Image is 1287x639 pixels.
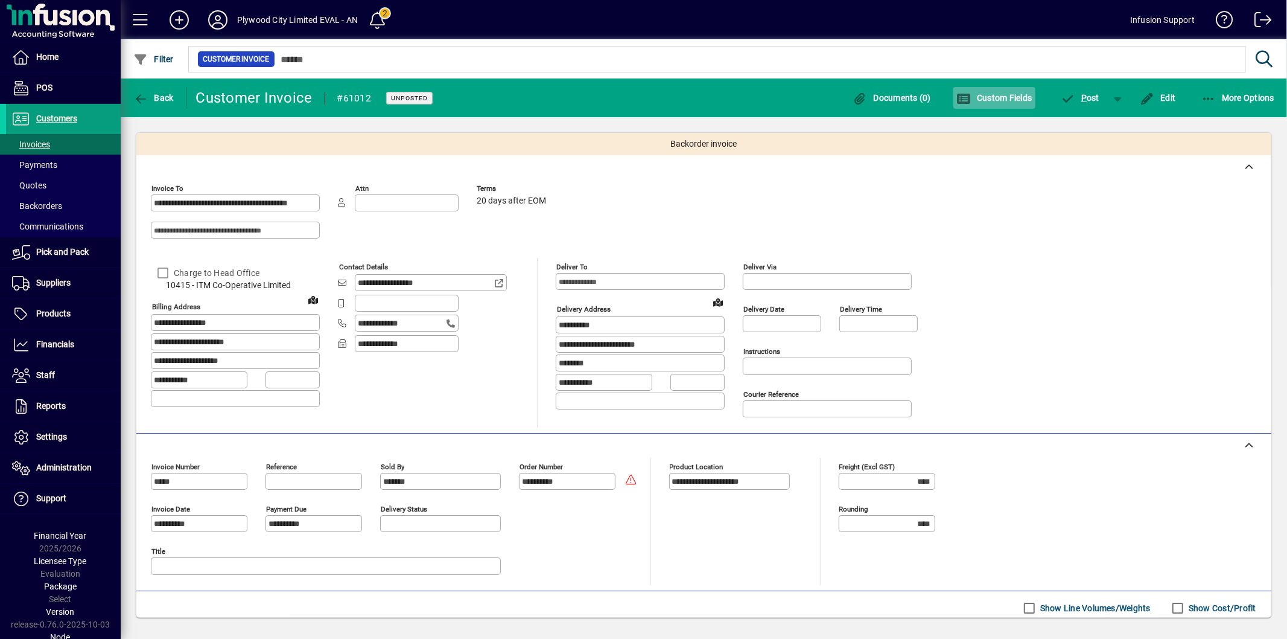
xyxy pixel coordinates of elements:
span: Unposted [391,94,428,102]
span: Filter [133,54,174,64]
span: Communications [12,222,83,231]
button: Filter [130,48,177,70]
mat-label: Instructions [743,347,780,356]
a: Support [6,484,121,514]
a: Logout [1245,2,1272,42]
button: Add [160,9,199,31]
div: Customer Invoice [196,88,313,108]
a: Home [6,42,121,72]
mat-label: Courier Reference [743,390,799,399]
span: Documents (0) [853,93,931,103]
button: Edit [1137,87,1179,109]
span: Quotes [12,181,46,190]
span: Licensee Type [34,556,87,566]
mat-label: Freight (excl GST) [839,463,895,471]
span: P [1081,93,1087,103]
a: Financials [6,330,121,360]
span: Staff [36,370,55,380]
span: Financial Year [34,531,87,541]
a: Settings [6,422,121,452]
button: Profile [199,9,237,31]
span: Back [133,93,174,103]
a: Payments [6,155,121,175]
span: Administration [36,463,92,472]
button: More Options [1198,87,1278,109]
span: Reports [36,401,66,411]
mat-label: Delivery status [381,505,427,513]
mat-label: Delivery date [743,305,784,313]
span: Backorders [12,201,62,211]
a: Backorders [6,196,121,216]
a: Reports [6,391,121,422]
button: Back [130,87,177,109]
button: Post [1055,87,1106,109]
div: Plywood City Limited EVAL - AN [237,10,358,30]
app-page-header-button: Back [121,87,187,109]
span: 10415 - ITM Co-Operative Limited [151,279,320,292]
span: Edit [1140,93,1176,103]
mat-label: Rounding [839,505,868,513]
span: Suppliers [36,278,71,287]
span: Support [36,493,66,503]
a: Knowledge Base [1207,2,1233,42]
a: Quotes [6,175,121,196]
label: Show Cost/Profit [1186,602,1256,614]
a: Communications [6,216,121,237]
span: More Options [1201,93,1275,103]
a: Administration [6,453,121,483]
mat-label: Payment due [266,505,307,513]
a: Pick and Pack [6,237,121,268]
a: Products [6,299,121,329]
a: Invoices [6,134,121,155]
mat-label: Deliver via [743,263,777,271]
span: Custom Fields [956,93,1032,103]
div: Infusion Support [1130,10,1195,30]
span: Backorder invoice [671,138,737,150]
mat-label: Order number [520,463,563,471]
mat-label: Deliver To [556,263,588,271]
mat-label: Attn [355,184,369,193]
mat-label: Invoice number [151,463,200,471]
span: Pick and Pack [36,247,89,257]
div: #61012 [337,89,372,108]
span: Home [36,52,59,62]
span: Products [36,309,71,318]
a: View on map [303,290,323,309]
span: Terms [477,185,549,193]
a: POS [6,73,121,103]
span: Version [46,607,75,617]
span: POS [36,83,52,92]
mat-label: Delivery time [840,305,882,313]
mat-label: Sold by [381,463,404,471]
button: Documents (0) [850,87,934,109]
span: ost [1061,93,1100,103]
a: View on map [708,292,728,312]
span: 20 days after EOM [477,196,546,206]
mat-label: Invoice To [151,184,183,193]
mat-label: Product location [670,463,723,471]
mat-label: Invoice date [151,505,190,513]
span: Customer Invoice [203,53,270,65]
mat-label: Title [151,547,165,556]
a: Staff [6,361,121,391]
button: Custom Fields [953,87,1035,109]
mat-label: Reference [266,463,297,471]
span: Customers [36,114,77,123]
span: Settings [36,432,67,442]
span: Invoices [12,140,50,149]
span: Financials [36,339,74,349]
span: Package [44,582,77,591]
span: Payments [12,160,57,170]
a: Suppliers [6,268,121,298]
label: Show Line Volumes/Weights [1038,602,1151,614]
